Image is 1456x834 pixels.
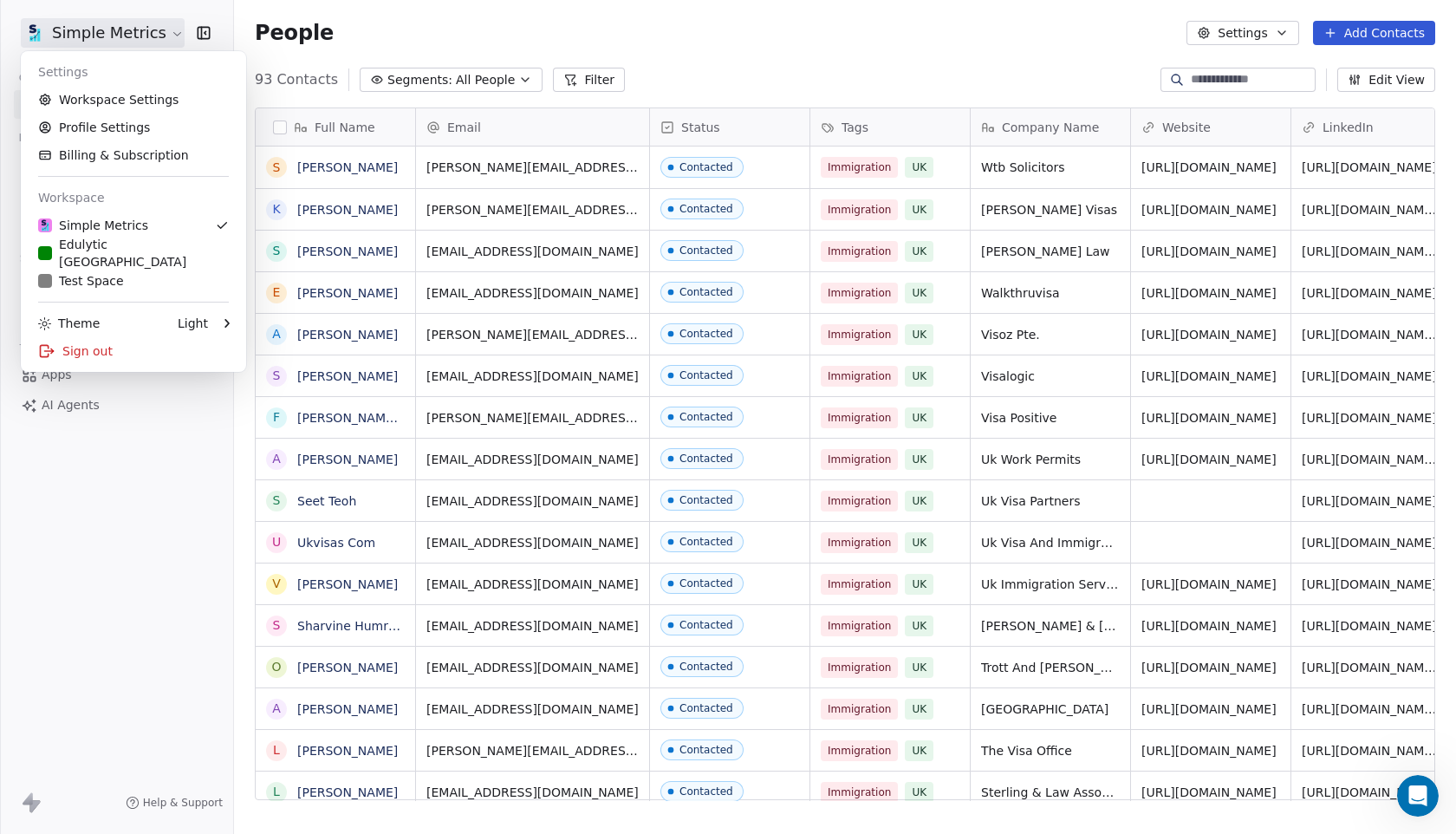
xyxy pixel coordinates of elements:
[38,272,124,290] div: Test Space
[1397,775,1439,817] iframe: Intercom live chat
[298,28,329,59] div: Close
[77,262,178,280] div: [PERSON_NAME]
[28,114,239,141] a: Profile Settings
[28,184,239,212] div: Workspace
[101,28,135,62] img: Profile image for Harinder
[28,337,239,365] div: Sign out
[38,218,52,232] img: sm-oviond-logo.png
[36,244,70,279] img: Profile image for Harinder
[68,28,102,62] img: Profile image for Mrinal
[144,584,204,596] span: Messages
[28,86,239,114] a: Workspace Settings
[178,315,208,332] div: Light
[17,204,329,295] div: Recent messageProfile image for HarinderL ipsumd si ametco adi elit sedd eiusmo temporincidid.ut ...
[35,153,312,182] p: How can we help?
[38,315,100,332] div: Theme
[17,303,329,351] div: Send us a message
[231,541,347,610] button: Help
[38,236,229,270] div: Edulytic [GEOGRAPHIC_DATA]
[35,123,312,153] p: Hi Rafay 👋
[36,318,289,336] div: Send us a message
[275,584,302,596] span: Help
[38,217,148,234] div: Simple Metrics
[35,28,69,62] img: Profile image for Siddarth
[115,541,231,610] button: Messages
[38,584,77,596] span: Home
[28,141,239,169] a: Billing & Subscription
[36,218,311,237] div: Recent message
[181,262,237,280] div: • 22h ago
[28,58,239,86] div: Settings
[18,230,328,294] div: Profile image for HarinderL ipsumd si ametco adi elit sedd eiusmo temporincidid.ut lab etdo magna...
